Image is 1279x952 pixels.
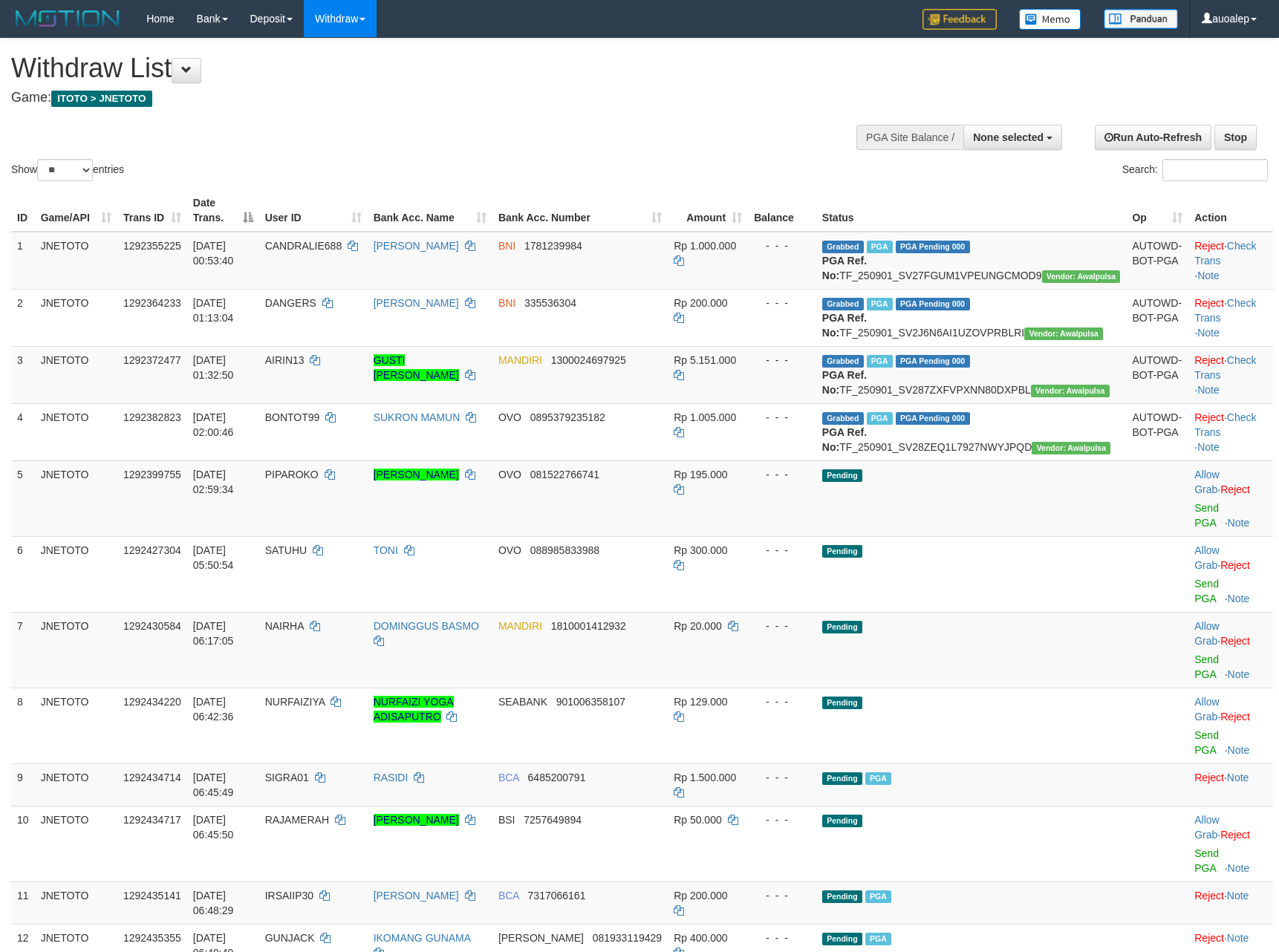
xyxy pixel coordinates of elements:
[1194,729,1219,756] a: Send PGA
[1188,688,1273,763] td: ·
[498,772,519,783] span: BCA
[11,91,838,105] h4: Game:
[754,694,810,709] div: - - -
[1228,593,1250,604] a: Note
[822,241,864,253] span: Grabbed
[674,932,727,944] span: Rp 400.000
[1188,346,1273,403] td: · ·
[1024,327,1103,340] span: Vendor URL: https://service2.1velocity.biz
[265,469,319,480] span: PIPAROKO
[816,189,1127,232] th: Status
[374,544,398,556] a: TONI
[674,469,727,480] span: Rp 195.000
[35,536,117,612] td: JNETOTO
[35,688,117,763] td: JNETOTO
[822,412,864,425] span: Grabbed
[374,354,459,381] a: GUSTI [PERSON_NAME]
[674,696,727,708] span: Rp 129.000
[1194,411,1224,423] a: Reject
[1197,441,1220,453] a: Note
[822,815,862,827] span: Pending
[822,890,862,903] span: Pending
[1194,240,1224,252] a: Reject
[265,544,307,556] span: SATUHU
[668,189,748,232] th: Amount: activate to sort column ascending
[374,297,459,309] a: [PERSON_NAME]
[822,312,867,339] b: PGA Ref. No:
[1197,327,1220,339] a: Note
[867,298,893,310] span: Marked by auoradja
[374,469,459,480] a: [PERSON_NAME]
[123,696,181,708] span: 1292434220
[754,543,810,558] div: - - -
[265,240,342,252] span: CANDRALIE688
[1194,696,1220,723] span: ·
[1031,385,1110,397] span: Vendor URL: https://service2.1velocity.biz
[35,806,117,881] td: JNETOTO
[816,346,1127,403] td: TF_250901_SV287ZXFVPXNN80DXPBL
[1228,744,1250,756] a: Note
[193,469,234,495] span: [DATE] 02:59:34
[1126,232,1188,290] td: AUTOWD-BOT-PGA
[822,697,862,709] span: Pending
[1188,289,1273,346] td: · ·
[754,619,810,633] div: - - -
[498,932,584,944] span: [PERSON_NAME]
[748,189,816,232] th: Balance
[674,890,727,902] span: Rp 200.000
[374,620,479,632] a: DOMINGGUS BASMO
[51,91,152,107] span: ITOTO > JNETOTO
[1220,635,1250,647] a: Reject
[896,412,970,425] span: PGA Pending
[1194,814,1220,841] span: ·
[1228,862,1250,874] a: Note
[11,53,838,83] h1: Withdraw List
[528,772,586,783] span: Copy 6485200791 to clipboard
[193,772,234,798] span: [DATE] 06:45:49
[754,888,810,903] div: - - -
[530,411,605,423] span: Copy 0895379235182 to clipboard
[1188,403,1273,460] td: · ·
[11,881,35,924] td: 11
[1197,270,1220,281] a: Note
[754,770,810,785] div: - - -
[1194,354,1224,366] a: Reject
[1227,772,1249,783] a: Note
[374,411,460,423] a: SUKRON MAMUN
[1214,125,1257,150] a: Stop
[1194,772,1224,783] a: Reject
[265,814,329,826] span: RAJAMERAH
[498,297,515,309] span: BNI
[492,189,668,232] th: Bank Acc. Number: activate to sort column ascending
[11,289,35,346] td: 2
[1194,578,1219,604] a: Send PGA
[123,932,181,944] span: 1292435355
[117,189,187,232] th: Trans ID: activate to sort column ascending
[11,763,35,806] td: 9
[754,353,810,368] div: - - -
[822,621,862,633] span: Pending
[551,354,626,366] span: Copy 1300024697925 to clipboard
[35,232,117,290] td: JNETOTO
[498,890,519,902] span: BCA
[11,232,35,290] td: 1
[11,346,35,403] td: 3
[674,297,727,309] span: Rp 200.000
[1188,763,1273,806] td: ·
[193,354,234,381] span: [DATE] 01:32:50
[754,930,810,945] div: - - -
[259,189,368,232] th: User ID: activate to sort column ascending
[1227,890,1249,902] a: Note
[1194,469,1220,495] span: ·
[265,890,313,902] span: IRSAIIP30
[524,240,582,252] span: Copy 1781239984 to clipboard
[1194,814,1219,841] a: Allow Grab
[35,189,117,232] th: Game/API: activate to sort column ascending
[1197,384,1220,396] a: Note
[1162,159,1268,181] input: Search:
[11,159,124,181] label: Show entries
[1194,297,1224,309] a: Reject
[37,159,93,181] select: Showentries
[123,469,181,480] span: 1292399755
[368,189,492,232] th: Bank Acc. Name: activate to sort column ascending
